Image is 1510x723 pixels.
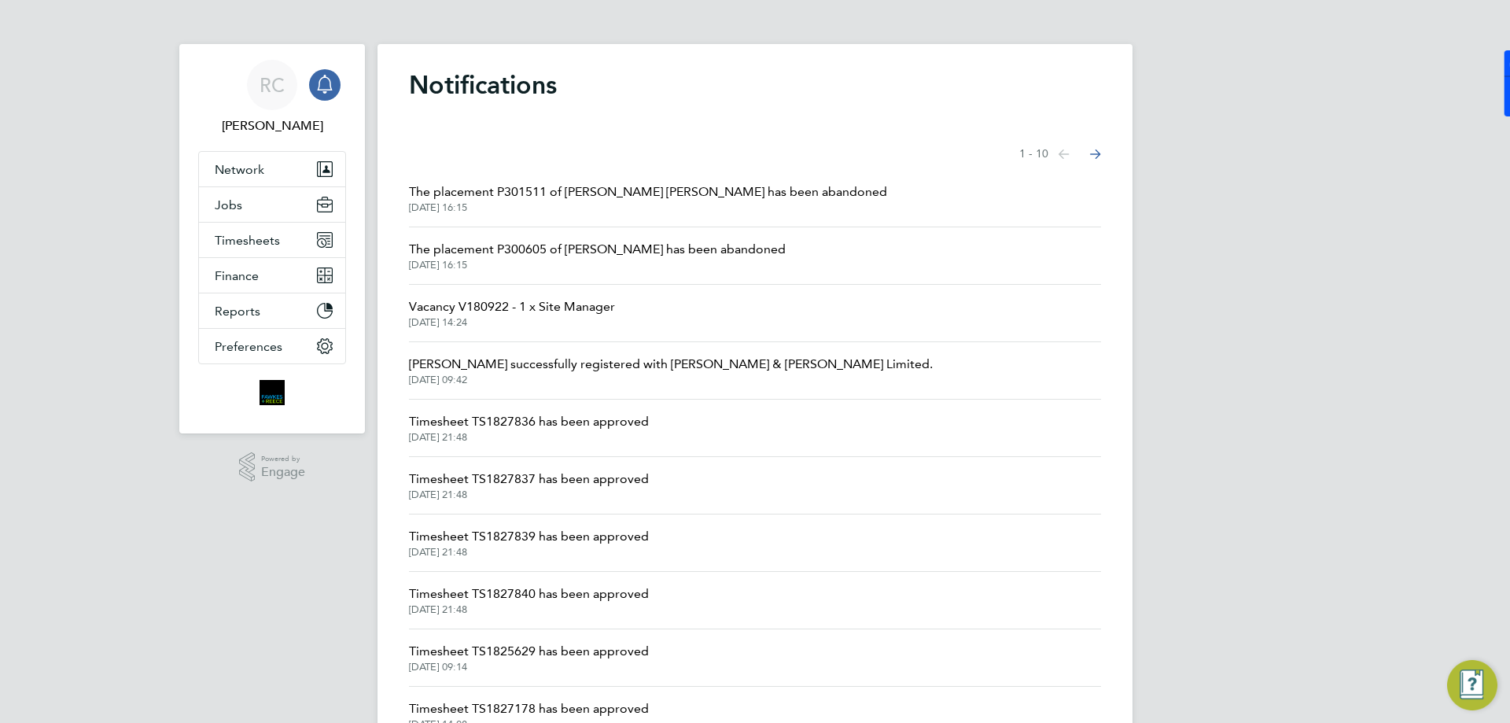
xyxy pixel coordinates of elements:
[261,466,305,479] span: Engage
[409,585,649,616] a: Timesheet TS1827840 has been approved[DATE] 21:48
[215,233,280,248] span: Timesheets
[409,240,786,271] a: The placement P300605 of [PERSON_NAME] has been abandoned[DATE] 16:15
[409,699,649,718] span: Timesheet TS1827178 has been approved
[409,240,786,259] span: The placement P300605 of [PERSON_NAME] has been abandoned
[215,197,242,212] span: Jobs
[239,452,306,482] a: Powered byEngage
[198,60,346,135] a: RC[PERSON_NAME]
[215,339,282,354] span: Preferences
[409,183,887,214] a: The placement P301511 of [PERSON_NAME] [PERSON_NAME] has been abandoned[DATE] 16:15
[215,304,260,319] span: Reports
[409,470,649,489] span: Timesheet TS1827837 has been approved
[409,431,649,444] span: [DATE] 21:48
[409,412,649,444] a: Timesheet TS1827836 has been approved[DATE] 21:48
[198,116,346,135] span: Robyn Clarke
[1019,138,1101,170] nav: Select page of notifications list
[260,75,285,95] span: RC
[199,293,345,328] button: Reports
[409,412,649,431] span: Timesheet TS1827836 has been approved
[409,489,649,501] span: [DATE] 21:48
[1019,146,1048,162] span: 1 - 10
[409,355,933,374] span: [PERSON_NAME] successfully registered with [PERSON_NAME] & [PERSON_NAME] Limited.
[409,297,615,329] a: Vacancy V180922 - 1 x Site Manager[DATE] 14:24
[1447,660,1497,710] button: Engage Resource Center
[409,183,887,201] span: The placement P301511 of [PERSON_NAME] [PERSON_NAME] has been abandoned
[409,69,1101,101] h1: Notifications
[199,223,345,257] button: Timesheets
[199,152,345,186] button: Network
[261,452,305,466] span: Powered by
[409,642,649,673] a: Timesheet TS1825629 has been approved[DATE] 09:14
[409,661,649,673] span: [DATE] 09:14
[215,162,264,177] span: Network
[199,329,345,363] button: Preferences
[215,268,259,283] span: Finance
[409,355,933,386] a: [PERSON_NAME] successfully registered with [PERSON_NAME] & [PERSON_NAME] Limited.[DATE] 09:42
[198,380,346,405] a: Go to home page
[409,642,649,661] span: Timesheet TS1825629 has been approved
[409,470,649,501] a: Timesheet TS1827837 has been approved[DATE] 21:48
[409,527,649,559] a: Timesheet TS1827839 has been approved[DATE] 21:48
[409,546,649,559] span: [DATE] 21:48
[409,316,615,329] span: [DATE] 14:24
[409,585,649,603] span: Timesheet TS1827840 has been approved
[199,187,345,222] button: Jobs
[409,374,933,386] span: [DATE] 09:42
[409,297,615,316] span: Vacancy V180922 - 1 x Site Manager
[409,259,786,271] span: [DATE] 16:15
[409,603,649,616] span: [DATE] 21:48
[199,258,345,293] button: Finance
[179,44,365,433] nav: Main navigation
[260,380,285,405] img: bromak-logo-retina.png
[409,201,887,214] span: [DATE] 16:15
[409,527,649,546] span: Timesheet TS1827839 has been approved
